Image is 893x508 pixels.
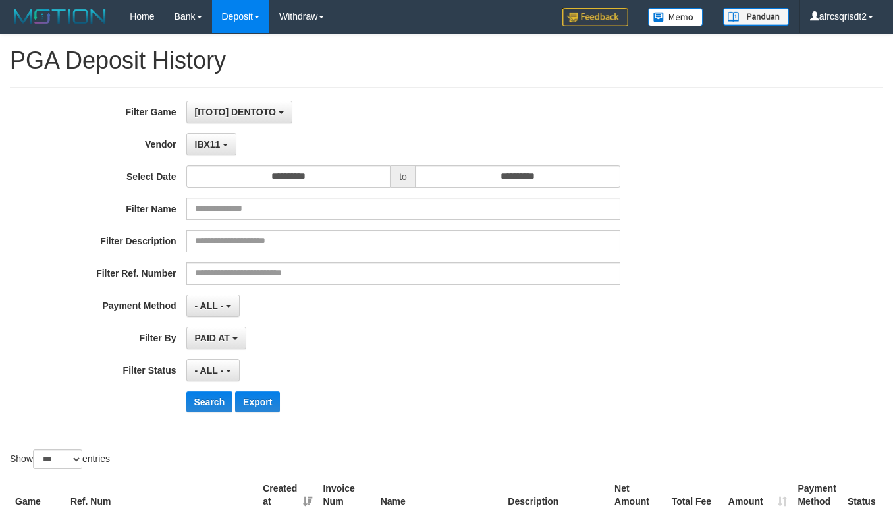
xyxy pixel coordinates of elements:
span: to [391,165,416,188]
button: PAID AT [186,327,246,349]
button: Export [235,391,280,412]
button: Search [186,391,233,412]
img: MOTION_logo.png [10,7,110,26]
button: - ALL - [186,295,240,317]
span: - ALL - [195,365,224,376]
h1: PGA Deposit History [10,47,883,74]
select: Showentries [33,449,82,469]
button: [ITOTO] DENTOTO [186,101,292,123]
button: - ALL - [186,359,240,381]
button: IBX11 [186,133,237,155]
span: PAID AT [195,333,230,343]
img: Button%20Memo.svg [648,8,703,26]
span: [ITOTO] DENTOTO [195,107,276,117]
span: IBX11 [195,139,221,150]
img: Feedback.jpg [562,8,628,26]
label: Show entries [10,449,110,469]
span: - ALL - [195,300,224,311]
img: panduan.png [723,8,789,26]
